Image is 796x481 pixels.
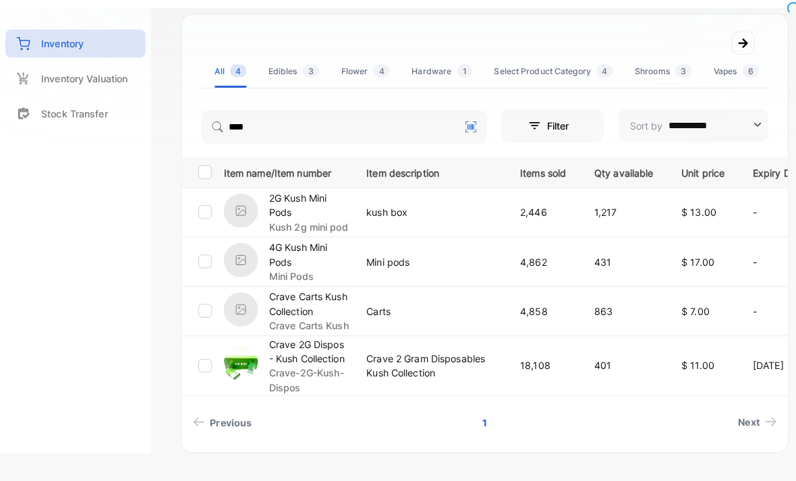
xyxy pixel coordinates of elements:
[5,72,143,99] a: Inventory Valuation
[206,416,248,430] span: Previous
[264,72,314,84] div: Edibles
[740,360,791,374] p: [DATE]
[670,308,698,320] span: $ 7.00
[720,411,769,436] a: Next page
[264,273,343,287] p: Mini Pods
[670,362,702,373] span: $ 11.00
[584,169,642,186] p: Qty available
[740,210,791,224] p: -
[220,169,343,186] p: Item name/Item number
[619,125,652,139] p: Sort by
[335,72,383,84] div: Flower
[584,210,642,224] p: 1,217
[740,307,791,321] p: -
[5,37,143,65] a: Inventory
[360,169,484,186] p: Item description
[702,72,746,84] div: Vapes
[486,72,602,84] div: Select Product Category
[220,247,254,281] img: item
[264,196,343,224] p: 2G Kush Mini Pods
[511,258,557,273] p: 4,862
[730,72,746,84] span: 6
[264,224,343,238] p: Kush 2g mini pod
[740,258,791,273] p: -
[511,169,557,186] p: Items sold
[40,113,106,127] p: Stock Transfer
[297,72,314,84] span: 3
[511,360,557,374] p: 18,108
[584,307,642,321] p: 863
[184,411,253,436] a: Previous page
[11,5,51,46] button: Open LiveChat chat widget
[584,258,642,273] p: 431
[664,72,680,84] span: 3
[226,72,242,84] span: 4
[40,44,82,58] p: Inventory
[360,210,484,224] p: kush box
[367,72,383,84] span: 4
[264,321,343,335] p: Crave Carts Kush
[220,349,254,383] img: item
[264,368,343,396] p: Crave-2G-Kush-Dispos
[449,72,464,84] span: 1
[511,307,557,321] p: 4,858
[586,72,602,84] span: 4
[624,72,680,84] div: Shrooms
[360,258,484,273] p: Mini pods
[360,353,484,382] p: Crave 2 Gram Disposables Kush Collection
[405,72,464,84] div: Hardware
[360,307,484,321] p: Carts
[264,339,343,368] p: Crave 2G Dispos - Kush Collection
[220,295,254,329] img: item
[670,169,712,186] p: Unit price
[220,198,254,232] img: item
[40,78,125,92] p: Inventory Valuation
[211,72,242,84] div: All
[264,293,343,321] p: Crave Carts Kush Collection
[5,106,143,134] a: Stock Transfer
[179,411,774,436] ul: Pagination
[584,360,642,374] p: 401
[726,416,747,430] span: Next
[511,210,557,224] p: 2,446
[740,169,791,186] p: Expiry Date
[264,244,343,273] p: 4G Kush Mini Pods
[670,260,702,271] span: $ 17.00
[458,411,495,436] a: Page 1 is your current page
[670,211,704,223] span: $ 13.00
[607,115,756,148] button: Sort by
